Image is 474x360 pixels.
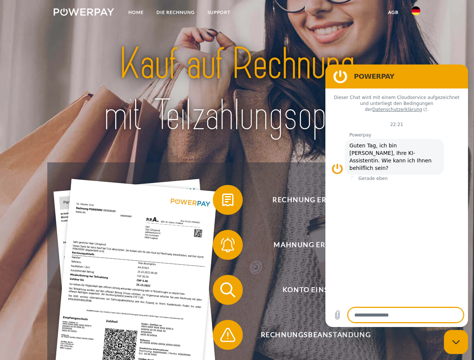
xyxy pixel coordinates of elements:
a: Home [122,6,150,19]
img: logo-powerpay-white.svg [54,8,114,16]
img: qb_bell.svg [218,235,237,254]
img: qb_warning.svg [218,325,237,344]
span: Konto einsehen [224,275,408,305]
iframe: Messaging-Fenster [325,64,468,327]
a: DIE RECHNUNG [150,6,201,19]
span: Rechnungsbeanstandung [224,320,408,350]
button: Rechnung erhalten? [213,185,408,215]
img: qb_bill.svg [218,190,237,209]
img: qb_search.svg [218,280,237,299]
button: Rechnungsbeanstandung [213,320,408,350]
span: Mahnung erhalten? [224,230,408,260]
iframe: Schaltfläche zum Öffnen des Messaging-Fensters; Konversation läuft [444,330,468,354]
span: Rechnung erhalten? [224,185,408,215]
a: agb [382,6,405,19]
button: Mahnung erhalten? [213,230,408,260]
button: Konto einsehen [213,275,408,305]
img: title-powerpay_de.svg [72,36,402,144]
a: SUPPORT [201,6,237,19]
img: de [411,6,420,15]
